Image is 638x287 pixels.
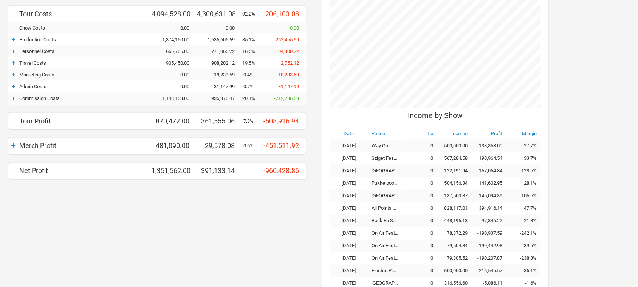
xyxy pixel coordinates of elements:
div: 870,472.00 [152,117,197,125]
td: 500,000.00 [437,140,472,152]
div: 905,450.00 [152,60,197,66]
div: 481,090.00 [152,142,197,150]
span: -451,511.92 [263,142,299,150]
div: - [8,8,19,19]
div: Tour Profit [19,117,152,125]
div: 771,065.22 [197,48,242,54]
div: + [8,140,19,151]
td: [DATE] [330,240,368,252]
td: 394,916.14 [472,202,506,215]
td: 0 [403,265,437,277]
td: -157,064.84 [472,165,506,177]
td: -145,094.39 [472,190,506,202]
td: 78,872.29 [437,227,472,240]
div: 31,147.99 [197,84,242,89]
td: -190,207.87 [472,252,506,265]
td: 36.1% [506,265,541,277]
div: Marketing Costs [19,72,152,78]
td: Way Out West Festival [368,140,403,152]
td: 79,504.84 [437,240,472,252]
div: Production Costs [19,37,152,42]
td: All Points East [368,202,403,215]
th: Income [437,127,472,140]
th: Venue [368,127,403,140]
div: 4,094,528.00 [152,10,197,18]
td: [DATE] [330,202,368,215]
td: 0 [403,140,437,152]
div: 391,133.14 [197,167,242,175]
td: 138,353.00 [472,140,506,152]
div: 29,578.08 [197,142,242,150]
td: -239.5% [506,240,541,252]
td: [DATE] [330,215,368,227]
td: Sziget Festival [368,152,403,165]
td: 0 [403,152,437,165]
span: 104,300.22 [276,48,299,54]
td: 47.7% [506,202,541,215]
div: 0.00 [152,84,197,89]
div: 0.4% [242,72,261,78]
td: 0 [403,165,437,177]
div: 19.5% [242,60,261,66]
div: Income by Show [330,108,541,127]
div: Travel Costs [19,60,152,66]
span: -960,428.86 [263,167,299,175]
div: 0.7% [242,84,261,89]
div: 1,148,163.00 [152,95,197,101]
th: Date [330,127,368,140]
td: -128.5% [506,165,541,177]
td: 0 [403,227,437,240]
td: 21.8% [506,215,541,227]
td: [DATE] [330,152,368,165]
div: 20.1% [242,95,261,101]
div: Show Costs [19,25,152,31]
td: 137,500.87 [437,190,472,202]
td: 216,545.57 [472,265,506,277]
div: 361,555.06 [197,117,242,125]
td: Electric Picnic [368,265,403,277]
td: [DATE] [330,165,368,177]
td: 0 [403,215,437,227]
div: 16.5% [242,48,261,54]
div: 1,374,150.00 [152,37,197,42]
td: 190,964.54 [472,152,506,165]
th: Profit [472,127,506,140]
td: 97,846.22 [472,215,506,227]
td: -242.1% [506,227,541,240]
div: 935,376.47 [197,95,242,101]
div: 0.00 [197,25,242,31]
div: 92.2% [242,11,261,17]
span: 206,103.08 [265,10,299,18]
div: 18,233.59 [197,72,242,78]
td: 0 [403,240,437,252]
td: 0 [403,202,437,215]
td: [DATE] [330,177,368,190]
div: + [8,36,19,43]
div: 666,765.00 [152,48,197,54]
td: On Air Festival [368,227,403,240]
div: 4,300,631.08 [197,10,242,18]
td: 28.1% [506,177,541,190]
div: 0.6% [242,143,261,149]
td: 567,284.58 [437,152,472,165]
div: 1,351,562.00 [152,167,197,175]
td: [DATE] [330,190,368,202]
td: 141,602.95 [472,177,506,190]
td: 33.7% [506,152,541,165]
div: 7.8% [242,118,261,124]
div: Tour Costs [19,10,152,18]
td: [DATE] [330,227,368,240]
span: 262,455.69 [276,37,299,42]
span: 0.00 [290,25,299,31]
td: -105.5% [506,190,541,202]
td: On Air Festival [368,240,403,252]
th: Tix [403,127,437,140]
div: Commission Costs [19,95,152,101]
div: Admin Costs [19,84,152,89]
span: -508,916.94 [263,117,299,125]
div: Net Profit [19,167,152,175]
td: 448,196.13 [437,215,472,227]
div: - [242,25,261,31]
div: + [8,59,19,67]
div: Personnel Costs [19,48,152,54]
